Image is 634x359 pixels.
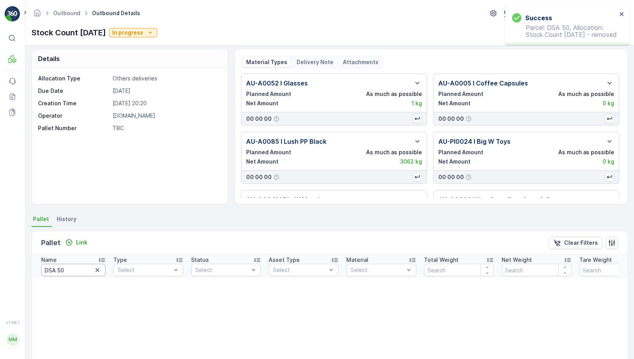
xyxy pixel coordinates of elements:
p: Others deliveries [113,75,220,82]
p: Select [195,266,249,274]
div: Help Tooltip Icon [273,116,280,122]
p: Total Weight [424,256,459,264]
p: Delivery Note [297,58,334,66]
p: Stock Count [DATE] [31,27,106,38]
p: Parcel: DSA 50, Allocation: Stock Count [DATE] - removed [512,24,617,38]
button: MM [5,326,20,353]
p: Select [351,266,404,274]
input: Search [41,264,106,276]
p: Net Amount [246,158,278,166]
p: AU-A0041 I Big W Metal [246,195,320,204]
p: As much as possible [558,148,614,156]
p: AU-A0085 I Lush PP Black [246,137,327,146]
p: Net Amount [438,99,471,107]
img: terracycle_logo.png [504,9,517,17]
span: History [57,215,76,223]
p: AU-PI0024 I Big W Toys [438,137,511,146]
button: Clear Filters [549,237,603,249]
span: Outbound Details [90,9,142,17]
div: Help Tooltip Icon [273,174,280,180]
p: Tare Weight [579,256,612,264]
p: 3062 kg [400,158,422,166]
p: [DATE] 20:20 [113,99,220,107]
button: Link [62,238,90,247]
p: Material [346,256,368,264]
p: Planned Amount [246,90,291,98]
input: Search [424,264,494,276]
span: v 1.48.1 [5,320,20,325]
p: Attachments [343,58,379,66]
p: [DOMAIN_NAME] [113,112,220,120]
p: 1 kg [412,99,422,107]
p: Planned Amount [246,148,291,156]
p: AU-A0005 I Coffee Capsules [438,78,528,88]
p: Asset Type [269,256,300,264]
p: 0 kg [603,158,614,166]
p: Select [273,266,327,274]
p: In progress [112,29,143,37]
p: As much as possible [366,148,422,156]
p: 0 kg [603,99,614,107]
p: Link [76,239,87,246]
p: Name [41,256,57,264]
p: Operator [38,112,109,120]
p: As much as possible [558,90,614,98]
p: Net Amount [438,158,471,166]
a: Homepage [33,12,42,18]
button: close [619,11,625,18]
div: Help Tooltip Icon [466,116,472,122]
p: Creation Time [38,99,109,107]
p: 00 00 00 [438,115,464,123]
button: In progress [109,28,157,37]
p: 00 00 00 [438,173,464,181]
p: 00 00 00 [246,115,272,123]
p: Allocation Type [38,75,109,82]
input: Search [502,264,571,276]
p: Status [191,256,209,264]
p: Net Weight [502,256,532,264]
div: Help Tooltip Icon [466,174,472,180]
a: Outbound [53,10,80,16]
p: 00 00 00 [246,173,272,181]
p: Pallet Number [38,124,109,132]
h3: Success [525,13,552,23]
p: TBC [113,124,220,132]
div: MM [7,333,19,346]
p: Due Date [38,87,109,95]
span: Pallet [33,215,49,223]
p: Material Types [246,58,287,66]
p: AU-A0052 I Glasses [246,78,308,88]
p: [DATE] [113,87,220,95]
p: Planned Amount [438,148,483,156]
p: Net Amount [246,99,278,107]
p: AU-A9998 I Non Compliant (special) [438,195,551,204]
img: logo [5,6,20,22]
p: Pallet [41,237,61,248]
p: Planned Amount [438,90,483,98]
p: Select [118,266,171,274]
button: Terracycle-AU04 - Sendable(+10:00) [504,6,628,20]
p: As much as possible [366,90,422,98]
p: Type [113,256,127,264]
p: Details [38,54,60,63]
p: Clear Filters [564,239,598,247]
